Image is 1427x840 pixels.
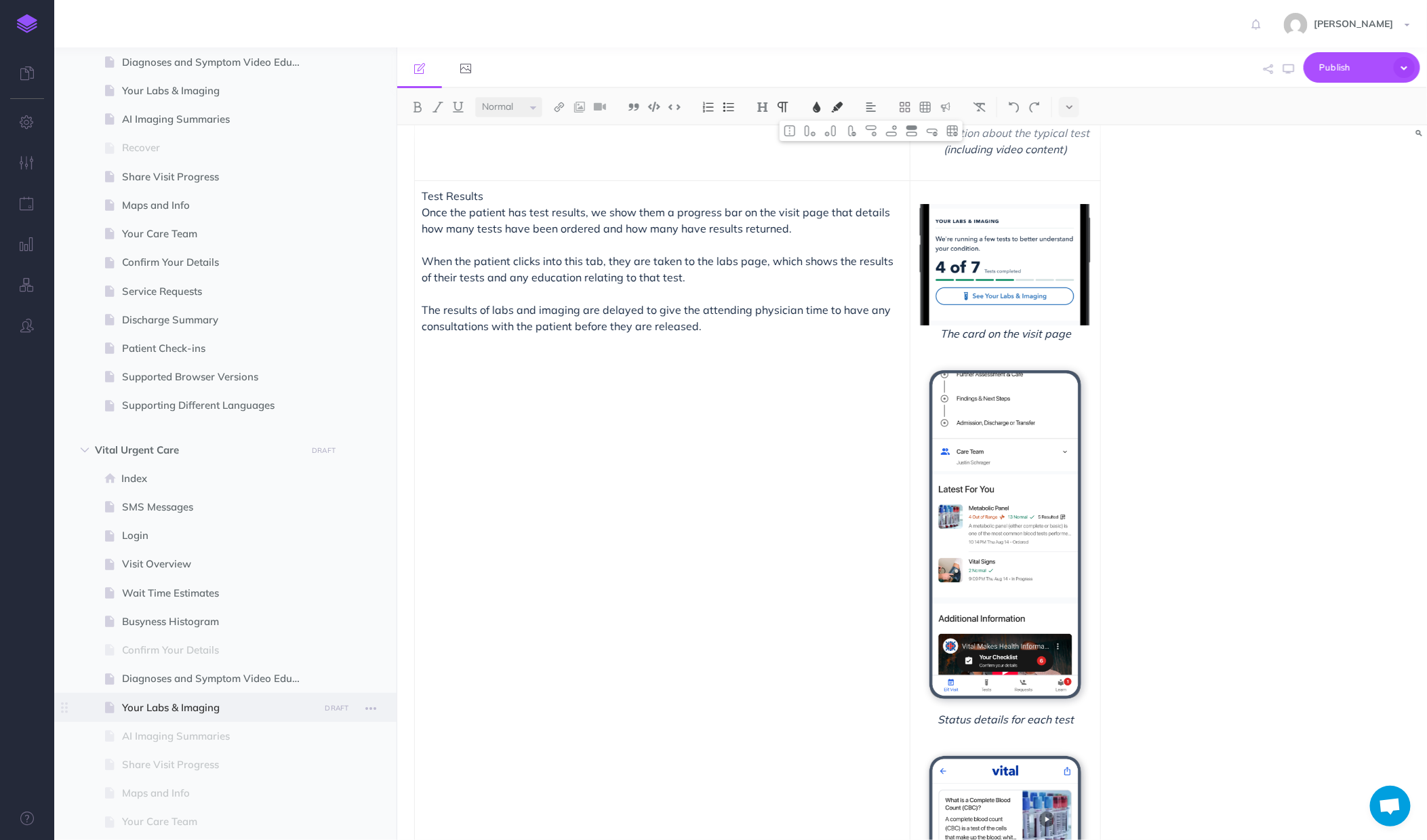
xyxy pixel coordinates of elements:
span: Diagnoses and Symptom Video Education [122,671,315,687]
img: Inline code button [668,102,681,112]
span: Patient Check-ins [122,340,315,357]
span: Busyness Histogram [122,614,315,630]
img: Ordered list button [702,102,715,113]
button: DRAFT [320,700,354,716]
small: DRAFT [312,446,336,455]
img: Delete table button [946,125,959,136]
img: Bold button [411,102,424,113]
span: SMS Messages [122,499,315,515]
img: Toggle row header button [906,125,918,136]
span: Confirm Your Details [122,642,315,658]
img: Delete row button [926,125,938,136]
span: [PERSON_NAME] [1308,18,1401,30]
span: AI Imaging Summaries [122,111,315,127]
span: Maps and Info [122,197,315,214]
img: Paragraph button [777,102,789,113]
img: Alignment dropdown menu button [865,102,877,113]
span: Confirm Your Details [122,254,315,271]
img: Add column after merge button [824,125,837,136]
img: logo-mark.svg [17,14,37,33]
img: Headings dropdown button [757,102,769,113]
span: Discharge Summary [122,312,315,328]
div: Open chat [1370,786,1411,826]
img: Code block button [648,102,660,112]
span: AI Imaging Summaries [122,728,315,744]
img: desktop-portrait-light-version-5-emergency-triage-latest-for-you.png [917,358,1093,711]
small: DRAFT [325,704,349,713]
img: Text background color button [831,102,843,113]
span: Your Labs & Imaging [122,83,315,99]
img: Toggle cell merge button [784,125,796,136]
span: The results of labs and imaging are delayed to give the attending physician time to have any cons... [422,303,893,333]
span: Your Care Team [122,226,315,242]
span: Status details for each test [917,711,1093,727]
img: Redo [1028,102,1041,113]
span: Supported Browser Versions [122,369,315,385]
img: Blockquote button [628,102,640,113]
button: DRAFT [307,443,341,458]
span: Information about the typical test (including video content) [917,125,1093,157]
img: Add row before button [865,125,877,136]
span: Visit Overview [122,556,315,572]
span: Your Care Team [122,814,315,830]
img: Add column Before Merge [804,125,816,136]
img: Add image button [574,102,586,113]
span: Vital Urgent Care [95,442,298,458]
img: Underline button [452,102,464,113]
span: Service Requests [122,283,315,300]
span: Share Visit Progress [122,757,315,773]
span: Recover [122,140,315,156]
img: Text color button [811,102,823,113]
span: Supporting Different Languages [122,397,315,414]
span: The card on the visit page [917,325,1093,342]
img: Add video button [594,102,606,113]
img: Link button [553,102,565,113]
span: Once the patient has test results, we show them a progress bar on the visit page that details how... [422,205,896,284]
span: Your Labs & Imaging [122,700,315,716]
span: Index [121,471,315,487]
img: Undo [1008,102,1020,113]
img: Create table button [919,102,931,113]
span: Share Visit Progress [122,169,315,185]
img: 5da3de2ef7f569c4e7af1a906648a0de.jpg [1284,13,1308,37]
span: Maps and Info [122,785,315,801]
span: Publish [1319,57,1387,78]
img: Delete column button [845,125,857,136]
img: Callout dropdown menu button [940,102,952,113]
span: Login [122,527,315,544]
span: Wait Time Estimates [122,585,315,601]
span: Diagnoses and Symptom Video Education [122,54,315,71]
button: Publish [1304,52,1420,83]
img: Add row after button [885,125,898,136]
img: Unordered list button [723,102,735,113]
img: Italic button [432,102,444,113]
img: Clear styles button [973,102,986,113]
img: moo2eXbq5Twzi0w0ngLL.png [917,204,1093,326]
span: Test Results [422,189,483,203]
